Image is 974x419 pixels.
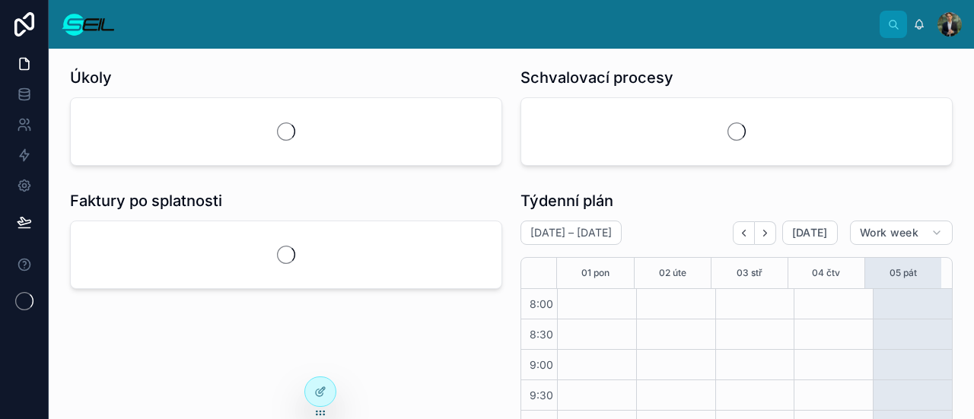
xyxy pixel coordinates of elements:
[70,67,112,88] h1: Úkoly
[530,225,612,240] h2: [DATE] – [DATE]
[812,258,840,288] button: 04 čtv
[850,221,953,245] button: Work week
[755,221,776,245] button: Next
[61,12,116,37] img: App logo
[782,221,838,245] button: [DATE]
[860,226,918,240] span: Work week
[128,21,880,27] div: scrollable content
[890,258,917,288] button: 05 pát
[792,226,828,240] span: [DATE]
[520,67,673,88] h1: Schvalovací procesy
[659,258,686,288] button: 02 úte
[737,258,762,288] button: 03 stř
[733,221,755,245] button: Back
[526,328,557,341] span: 8:30
[581,258,610,288] button: 01 pon
[70,190,222,211] h1: Faktury po splatnosti
[526,389,557,402] span: 9:30
[526,297,557,310] span: 8:00
[520,190,613,211] h1: Týdenní plán
[526,358,557,371] span: 9:00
